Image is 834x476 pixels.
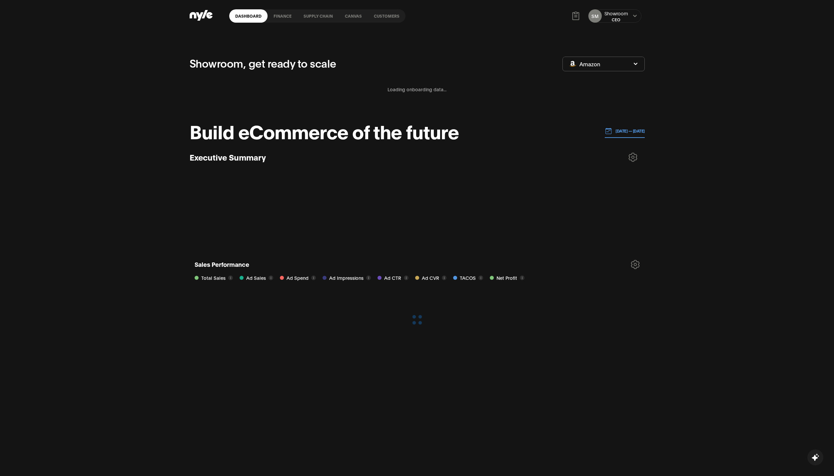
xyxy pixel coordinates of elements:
[269,275,273,280] button: i
[190,78,645,101] div: Loading onboarding data...
[190,55,336,71] p: Showroom, get ready to scale
[442,275,446,280] button: i
[190,121,459,141] h1: Build eCommerce of the future
[268,9,298,23] a: finance
[422,274,439,281] span: Ad CVR
[520,275,524,280] button: i
[604,10,628,17] div: Showroom
[605,127,612,135] img: 01.01.24 — 07.01.24
[562,57,645,71] div: AmazonAmazon
[496,274,517,281] span: Net Profit
[612,128,645,134] p: [DATE] — [DATE]
[604,10,628,22] button: ShowroomCEO
[579,60,600,68] span: Amazon
[298,9,339,23] a: Supply chain
[366,275,371,280] button: i
[604,17,628,22] div: CEO
[339,9,368,23] a: Canvas
[246,274,266,281] span: Ad Sales
[460,274,476,281] span: TACOS
[404,275,409,280] button: i
[229,9,268,23] a: Dashboard
[195,260,249,271] h1: Sales Performance
[190,152,266,162] h3: Executive Summary
[478,275,483,280] button: i
[605,124,645,138] button: [DATE] — [DATE]
[384,274,401,281] span: Ad CTR
[287,274,309,281] span: Ad Spend
[368,9,406,23] a: Customers
[569,61,576,67] img: Amazon
[228,275,233,280] button: i
[329,274,364,281] span: Ad Impressions
[562,57,645,71] button: Amazon
[201,274,226,281] span: Total Sales
[588,9,602,23] button: SM
[311,275,316,280] button: i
